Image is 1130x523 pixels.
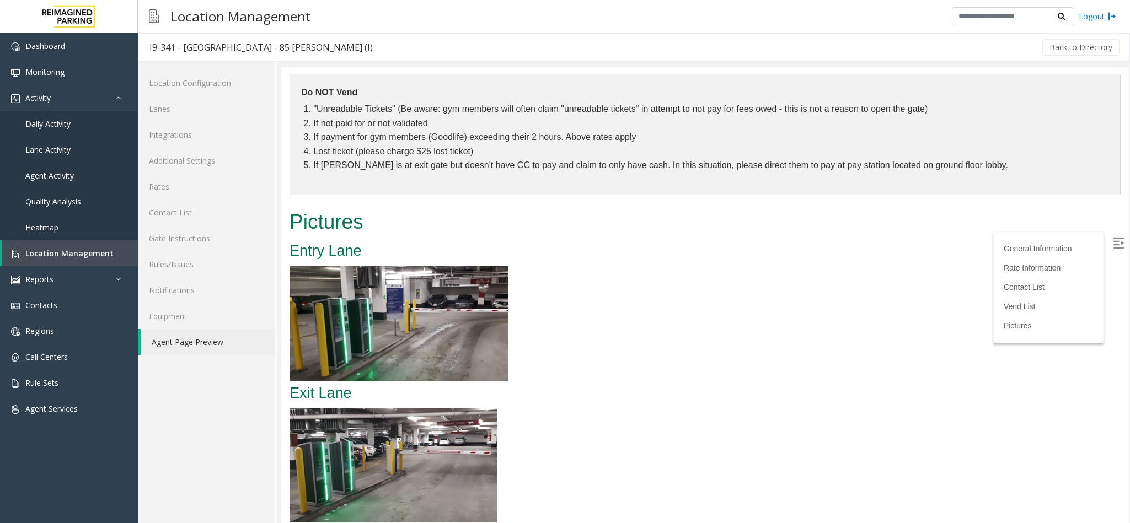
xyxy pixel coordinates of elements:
span: Quality Analysis [25,196,81,207]
img: 'icon' [11,353,20,362]
img: 'icon' [11,250,20,258]
a: Notifications [138,277,275,303]
img: 932c1be6c0984010a05f97a7aed25a73.jpg [8,199,227,314]
a: Equipment [138,303,275,329]
span: Lane Activity [25,144,71,155]
a: Logout [1079,10,1116,22]
img: 'icon' [11,379,20,388]
img: 317decb5384c4a5ca6f1437e7944c576.jpg [8,341,216,455]
img: 'icon' [11,276,20,284]
h2: Pictures [8,141,839,169]
h3: Location Management [165,3,317,30]
dt: Do NOT Vend [20,18,828,33]
a: Vend List [722,235,754,244]
span: Heatmap [25,222,58,233]
span: Location Management [25,248,114,258]
span: Exit Lane [8,317,71,334]
a: Gate Instructions [138,225,275,251]
img: 'icon' [11,42,20,51]
a: Pictures [722,254,751,263]
a: Lanes [138,96,275,122]
a: General Information [722,177,791,186]
a: Integrations [138,122,275,148]
a: Additional Settings [138,148,275,174]
a: Location Configuration [138,70,275,96]
a: Contact List [722,215,763,224]
li: If payment for gym members (Goodlife) exceeding their 2 hours. Above rates apply [32,63,828,77]
span: Activity [25,93,51,103]
span: Dashboard [25,41,65,51]
span: Entry Lane [8,175,81,192]
span: Daily Activity [25,118,71,129]
span: Contacts [25,300,57,310]
img: 'icon' [11,301,20,310]
img: 'icon' [11,68,20,77]
a: Rates [138,174,275,200]
li: If [PERSON_NAME] is at exit gate but doesn't have CC to pay and claim to only have cash. In this ... [32,91,828,105]
span: Rule Sets [25,378,58,388]
img: 'icon' [11,327,20,336]
a: Rate Information [722,196,780,205]
img: pageIcon [149,3,159,30]
img: Open/Close Sidebar Menu [832,170,843,181]
span: Agent Services [25,403,78,414]
span: Call Centers [25,352,68,362]
a: Agent Page Preview [141,329,275,355]
img: logout [1107,10,1116,22]
li: "Unreadable Tickets" (Be aware: gym members will often claim "unreadable tickets" in attempt to n... [32,35,828,49]
span: Agent Activity [25,170,74,181]
span: Reports [25,274,53,284]
img: 'icon' [11,405,20,414]
a: Location Management [2,240,138,266]
li: Lost ticket (please charge $25 lost ticket) [32,77,828,91]
span: Monitoring [25,67,65,77]
div: I9-341 - [GEOGRAPHIC_DATA] - 85 [PERSON_NAME] (I) [149,40,373,55]
img: 'icon' [11,94,20,103]
span: Regions [25,326,54,336]
button: Back to Directory [1042,39,1120,56]
a: Rules/Issues [138,251,275,277]
a: Contact List [138,200,275,225]
li: If not paid for or not validated [32,49,828,63]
